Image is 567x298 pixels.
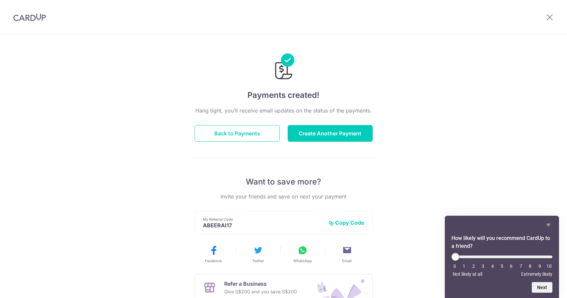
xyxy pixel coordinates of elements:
p: ABEERAI17 [203,222,323,229]
p: Want to save more? [195,177,373,187]
li: 2 [470,263,477,269]
span: Twitter [252,258,264,263]
button: Next question [532,282,552,293]
li: 4 [489,263,496,269]
button: Twitter [238,245,278,263]
span: Email [342,258,352,263]
li: 5 [499,263,505,269]
button: Facebook [194,245,233,263]
li: 10 [546,263,552,269]
li: 3 [480,263,486,269]
button: Hide survey [544,221,552,229]
div: How likely will you recommend CardUp to a friend? Select an option from 0 to 10, with 0 being Not... [451,253,552,277]
span: Not likely at all [453,271,482,277]
button: Back to Payments [195,125,280,142]
button: Copy Code [329,219,364,226]
img: Payments [273,53,294,81]
p: Invite your friends and save on next your payment [195,192,373,200]
button: WhatsApp [283,245,322,263]
p: My Referral Code [203,217,323,222]
button: Email [328,245,367,263]
span: Extremely likely [521,271,552,277]
li: 9 [536,263,543,269]
img: CardUp [13,13,46,21]
p: Hang tight, you’ll receive email updates on the status of the payments. [195,107,373,114]
span: Facebook [205,258,222,263]
li: 0 [451,263,458,269]
li: 7 [518,263,524,269]
h4: Payments created! [195,89,373,101]
li: 6 [508,263,515,269]
button: Create Another Payment [288,125,373,142]
p: Refer a Business [224,280,297,288]
h2: How likely will you recommend CardUp to a friend? Select an option from 0 to 10, with 0 being Not... [451,234,552,250]
span: WhatsApp [293,258,312,263]
li: 1 [461,263,467,269]
p: Give S$200 and you save S$200 [224,288,297,296]
div: How likely will you recommend CardUp to a friend? Select an option from 0 to 10, with 0 being Not... [451,221,552,293]
li: 8 [527,263,533,269]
